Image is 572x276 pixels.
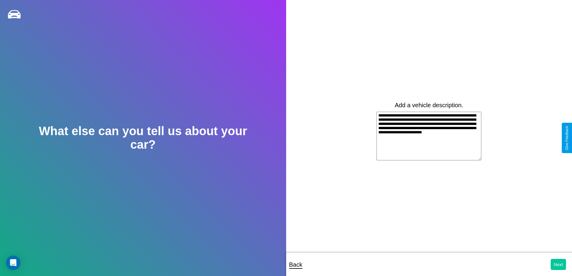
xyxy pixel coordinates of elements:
[551,259,566,270] button: Next
[565,126,569,150] div: Give Feedback
[29,124,257,151] h2: What else can you tell us about your car?
[289,259,302,270] p: Back
[395,102,463,109] label: Add a vehicle description.
[6,256,20,270] div: Open Intercom Messenger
